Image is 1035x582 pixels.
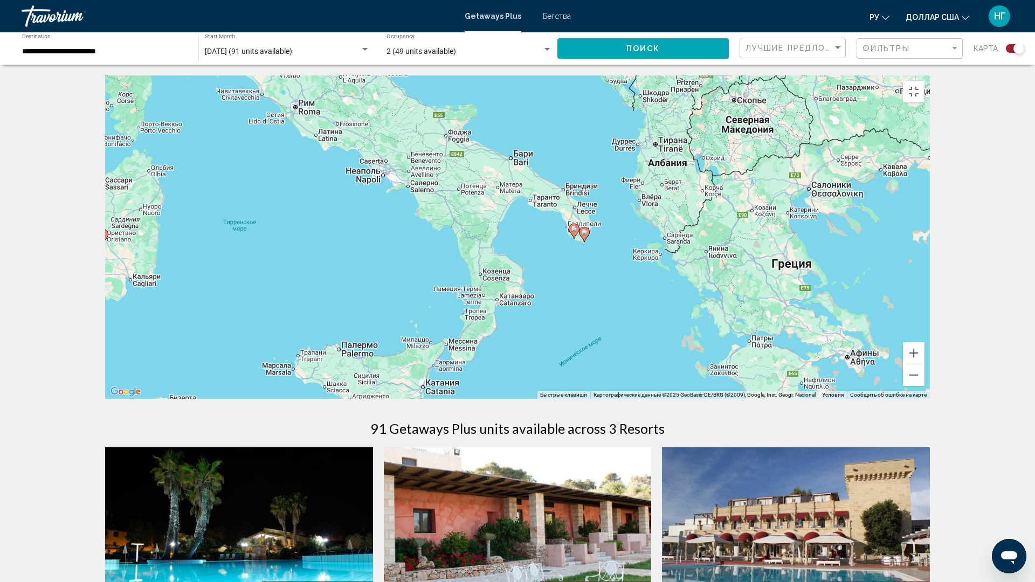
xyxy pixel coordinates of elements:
mat-select: Sort by [746,44,843,53]
button: Изменить язык [870,9,889,25]
font: ру [870,13,879,22]
button: Уменьшить [903,364,924,386]
span: Фильтры [862,44,910,53]
button: Поиск [557,38,729,58]
a: Открыть эту область в Google Картах (в новом окне) [108,385,143,399]
button: Filter [857,38,963,60]
span: Поиск [626,45,660,53]
a: Бегства [543,12,571,20]
font: НГ [994,10,1005,22]
button: Быстрые клавиши [540,391,587,399]
iframe: Кнопка запуска окна обмена сообщениями [992,539,1026,573]
a: Сообщить об ошибке на карте [850,392,927,398]
button: Меню пользователя [985,5,1013,27]
button: Увеличить [903,342,924,364]
span: 2 (49 units available) [387,47,456,56]
span: карта [974,41,998,56]
a: Условия [822,392,844,398]
a: Травориум [22,5,454,27]
button: Включить полноэкранный режим [903,81,924,102]
a: Getaways Plus [465,12,521,20]
img: Google [108,385,143,399]
span: [DATE] (91 units available) [205,47,292,56]
h1: 91 Getaways Plus units available across 3 Resorts [370,420,665,436]
button: Изменить валюту [906,9,969,25]
span: Лучшие предложения [746,44,859,52]
span: Картографические данные ©2025 GeoBasis-DE/BKG (©2009), Google, Inst. Geogr. Nacional [594,392,816,398]
font: доллар США [906,13,959,22]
